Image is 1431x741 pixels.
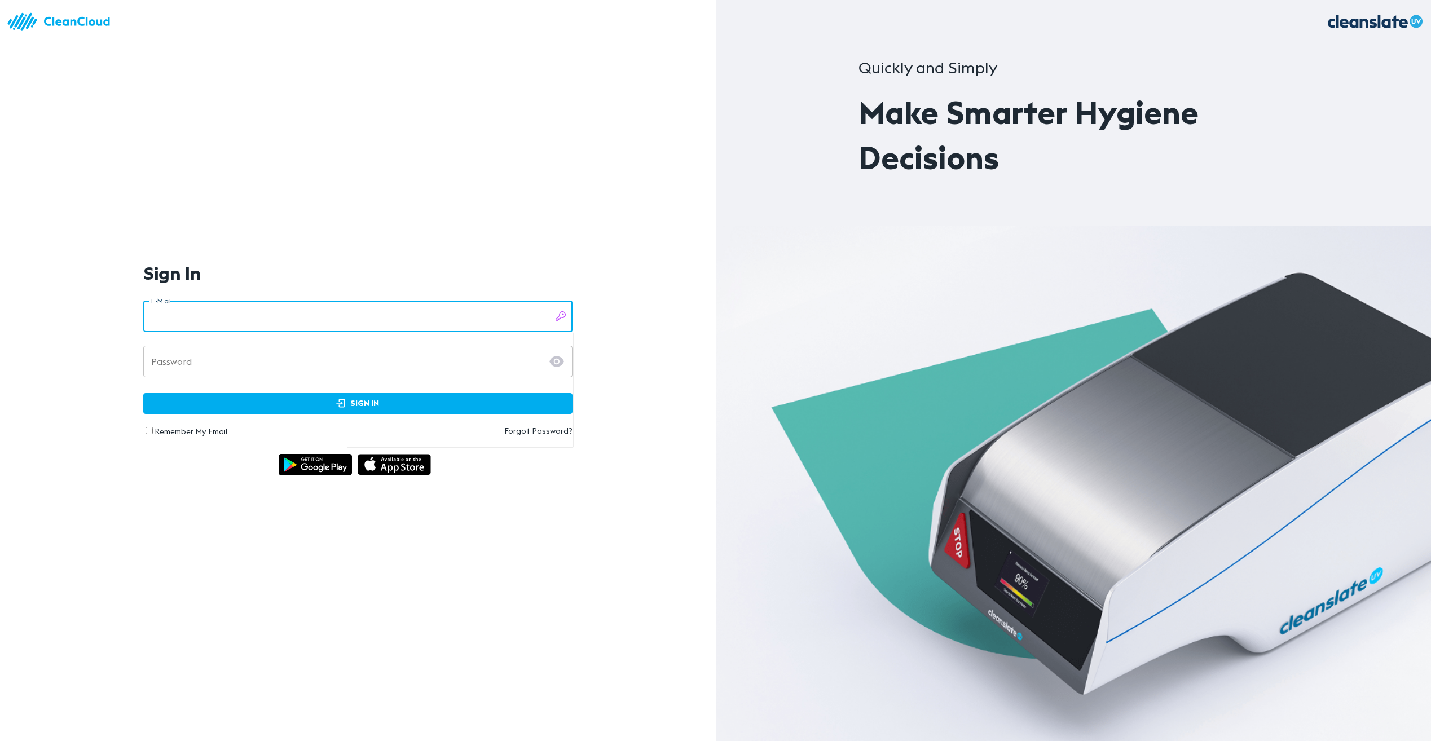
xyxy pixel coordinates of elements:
[143,263,201,284] h1: Sign In
[143,393,573,414] button: Sign In
[6,6,118,38] img: logo.83bc1f05.svg
[858,90,1288,180] p: Make Smarter Hygiene Decisions
[858,58,997,78] span: Quickly and Simply
[358,454,431,476] img: img_appstore.1cb18997.svg
[155,426,227,436] label: Remember My Email
[1318,6,1431,38] img: logo_.070fea6c.svg
[279,454,352,476] img: img_android.ce55d1a6.svg
[155,396,561,411] span: Sign In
